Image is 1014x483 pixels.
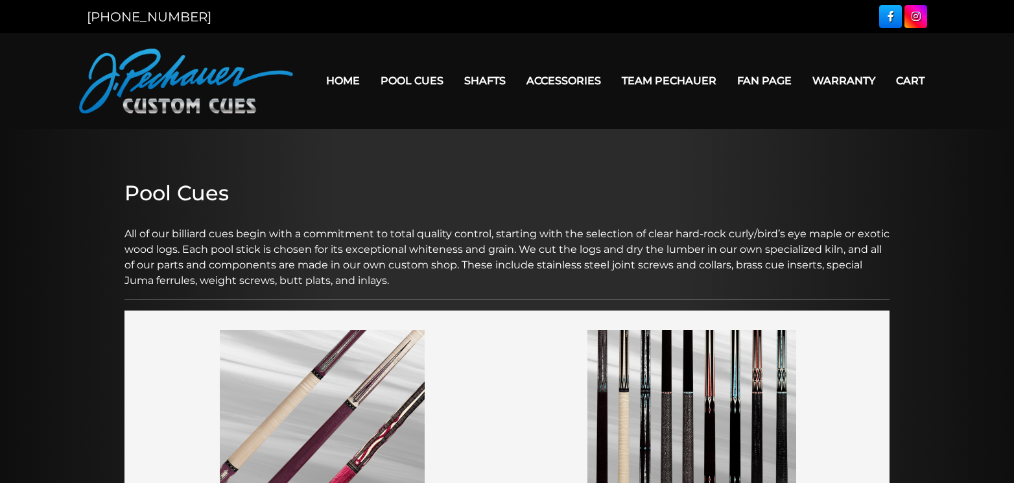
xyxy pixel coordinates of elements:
h2: Pool Cues [124,181,890,206]
img: Pechauer Custom Cues [79,49,293,113]
a: Warranty [802,64,886,97]
a: Fan Page [727,64,802,97]
a: Cart [886,64,935,97]
a: [PHONE_NUMBER] [87,9,211,25]
a: Pool Cues [370,64,454,97]
p: All of our billiard cues begin with a commitment to total quality control, starting with the sele... [124,211,890,289]
a: Shafts [454,64,516,97]
a: Accessories [516,64,611,97]
a: Home [316,64,370,97]
a: Team Pechauer [611,64,727,97]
